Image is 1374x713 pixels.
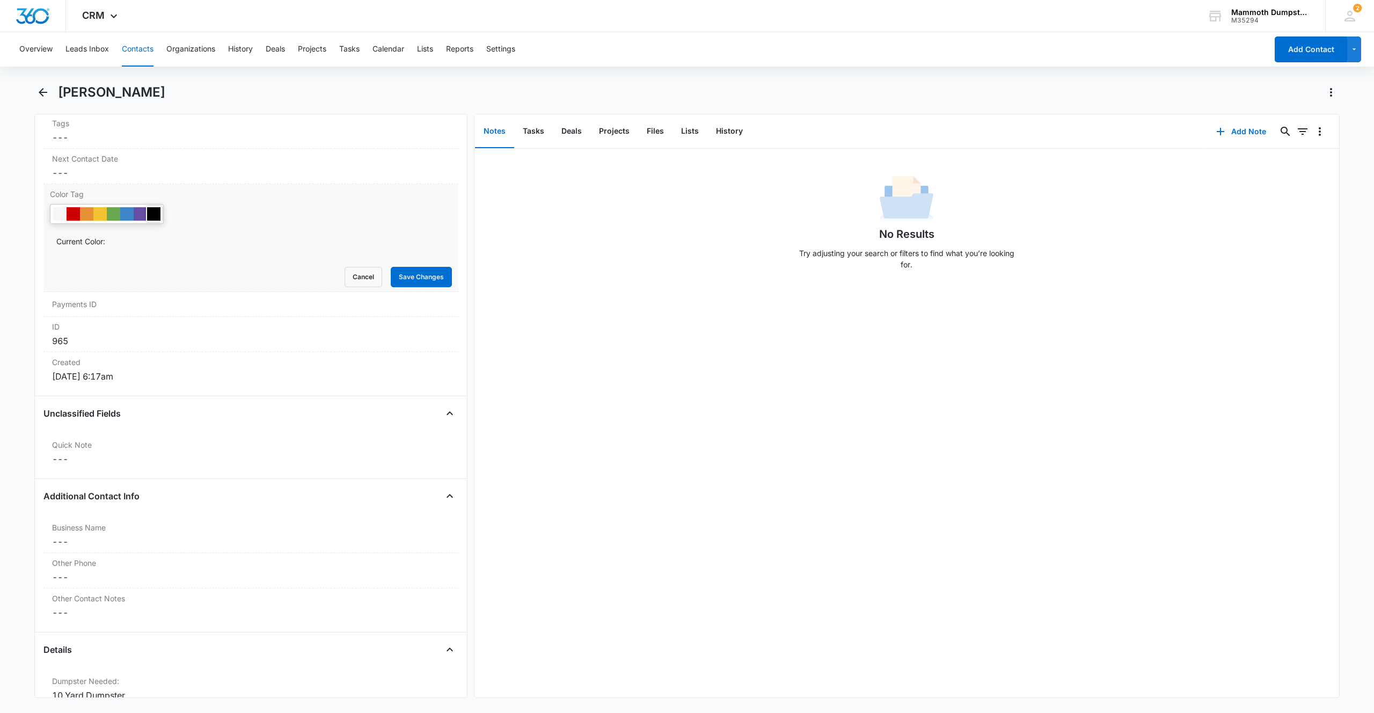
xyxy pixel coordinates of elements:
div: #CC0000 [67,207,80,221]
div: account id [1231,17,1310,24]
div: Other Contact Notes--- [43,588,458,623]
button: Notes [475,115,514,148]
button: Reports [446,32,473,67]
div: #6aa84f [107,207,120,221]
div: Payments ID [43,292,458,317]
span: 2 [1353,4,1362,12]
dd: --- [52,606,450,619]
div: Quick Note--- [43,435,458,470]
button: Tasks [339,32,360,67]
dd: [DATE] 6:17am [52,370,450,383]
button: Settings [486,32,515,67]
div: #000000 [147,207,160,221]
dt: Payments ID [52,299,151,310]
h4: Unclassified Fields [43,407,121,420]
button: Lists [673,115,707,148]
button: Organizations [166,32,215,67]
button: Add Note [1205,119,1277,144]
div: #e69138 [80,207,93,221]
div: account name [1231,8,1310,17]
label: Quick Note [52,439,450,450]
div: Tags--- [43,113,458,149]
button: Back [34,84,52,101]
label: Tags [52,118,450,129]
button: Projects [590,115,638,148]
img: No Data [880,172,933,226]
label: Other Phone [52,557,450,569]
button: Close [441,641,458,658]
button: Contacts [122,32,154,67]
button: Projects [298,32,326,67]
label: Next Contact Date [52,153,450,164]
button: Close [441,405,458,422]
button: Cancel [345,267,382,287]
label: Color Tag [50,188,452,200]
button: Filters [1294,123,1311,140]
button: Close [441,488,458,505]
label: Other Contact Notes [52,593,450,604]
div: notifications count [1353,4,1362,12]
button: Leads Inbox [65,32,109,67]
dd: 965 [52,334,450,347]
button: Overflow Menu [1311,123,1328,140]
dt: Created [52,356,450,368]
div: ID965 [43,317,458,352]
button: History [707,115,751,148]
div: Business Name--- [43,518,458,553]
dd: --- [52,571,450,584]
button: Add Contact [1275,37,1347,62]
dd: --- [52,166,450,179]
div: #674ea7 [134,207,147,221]
button: Files [638,115,673,148]
p: Try adjusting your search or filters to find what you’re looking for. [794,248,1019,270]
button: Lists [417,32,433,67]
button: Search... [1277,123,1294,140]
p: Current Color: [56,236,105,247]
button: History [228,32,253,67]
button: Save Changes [391,267,452,287]
button: Actions [1322,84,1340,101]
div: Created[DATE] 6:17am [43,352,458,387]
label: Business Name [52,522,450,533]
button: Overview [19,32,53,67]
label: Dumpster Needed: [52,675,450,687]
dd: --- [52,453,450,465]
dt: ID [52,321,450,332]
div: 10 Yard Dumpster [52,689,450,702]
h4: Details [43,643,72,656]
h1: No Results [879,226,934,242]
dd: --- [52,131,450,144]
dd: --- [52,535,450,548]
button: Deals [266,32,285,67]
span: CRM [82,10,105,21]
div: #F6F6F6 [53,207,67,221]
div: Other Phone--- [43,553,458,588]
div: Dumpster Needed:10 Yard Dumpster [43,671,458,707]
h1: [PERSON_NAME] [58,84,165,100]
div: #3d85c6 [120,207,134,221]
button: Calendar [372,32,404,67]
h4: Additional Contact Info [43,490,140,503]
div: #f1c232 [93,207,107,221]
button: Tasks [514,115,553,148]
div: Next Contact Date--- [43,149,458,184]
button: Deals [553,115,590,148]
